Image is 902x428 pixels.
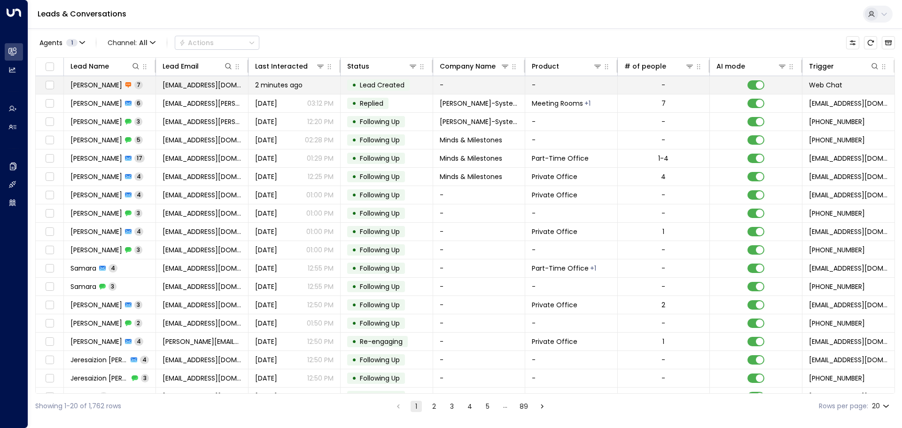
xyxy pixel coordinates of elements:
p: 01:00 PM [306,245,334,255]
div: - [661,264,665,273]
span: temlbnfl321@gmail.com [163,245,241,255]
span: lucid_tours@lucidprivateoffices.com [809,154,888,163]
span: Aug 25, 2025 [255,117,277,126]
td: - [433,204,525,222]
span: Chris Pulliam [70,99,122,108]
span: temlbnfl321@gmail.com [163,227,241,236]
div: Product [532,61,602,72]
td: - [525,241,617,259]
div: Lead Email [163,61,199,72]
span: lucid_tours@lucidprivateoffices.com [809,190,888,200]
span: 2 [134,319,142,327]
td: - [433,278,525,296]
span: kevin@kevdub.org [163,337,241,346]
button: Go to page 2 [428,401,440,412]
span: lucid_tours@lucidprivateoffices.com [809,99,888,108]
span: Toggle select row [44,98,55,109]
p: 01:29 PM [307,154,334,163]
div: … [500,401,511,412]
div: • [352,315,357,331]
span: Chris Pulliam [70,117,122,126]
p: 12:50 PM [307,355,334,365]
span: Following Up [360,135,400,145]
div: Private Office [590,264,596,273]
span: Toggle select row [44,299,55,311]
span: Toggle select row [44,336,55,348]
div: • [352,279,357,295]
span: Jeresaizion Rabon [70,374,129,383]
td: - [433,296,525,314]
div: # of people [624,61,694,72]
span: holmesdebbie342@gmail.com [163,190,241,200]
span: Toggle select row [44,153,55,164]
span: Following Up [360,300,400,310]
span: lucid_tours@lucidprivateoffices.com [809,300,888,310]
span: Toggle select row [44,244,55,256]
span: Following Up [360,172,400,181]
td: - [433,314,525,332]
span: Toggle select row [44,134,55,146]
span: Toggle select row [44,208,55,219]
button: Go to next page [537,401,548,412]
span: 3 [134,301,142,309]
div: • [352,370,357,386]
span: strieff98@outlook.com [163,282,241,291]
span: 4 [140,356,149,364]
span: 4 [109,264,117,272]
div: - [661,135,665,145]
div: • [352,242,357,258]
span: Following Up [360,117,400,126]
span: +12816029382 [809,209,865,218]
button: Actions [175,36,259,50]
div: AI mode [716,61,786,72]
span: Part-Time Office [532,154,589,163]
p: 03:12 PM [307,99,334,108]
div: - [661,374,665,383]
p: 01:50 PM [307,319,334,328]
span: rabonjer000@gmail.com [163,374,241,383]
div: 1 [662,337,664,346]
span: 3 [141,374,149,382]
span: lucid_tours@lucidprivateoffices.com [809,264,888,273]
button: Go to page 4 [464,401,475,412]
span: Toggle select row [44,281,55,293]
span: adara881@icloud.com [163,392,241,401]
span: cpulliam@smith-system.com [163,117,241,126]
span: strieff98@outlook.com [163,264,241,273]
div: 1-4 [658,154,669,163]
label: Rows per page: [819,401,868,411]
span: Carlos [70,300,122,310]
span: 1 [66,39,78,47]
span: mindsandmilestones@gmail.com [163,172,241,181]
span: mindsandmilestones@gmail.com [163,135,241,145]
span: cebarrazatr@gmail.com [163,300,241,310]
button: Agents1 [35,36,88,49]
div: - [661,80,665,90]
div: 2 [661,300,665,310]
div: • [352,114,357,130]
span: Part-Time Office [532,264,589,273]
button: Go to page 89 [518,401,530,412]
span: Private Office [532,300,577,310]
span: Aug 21, 2025 [255,172,277,181]
div: Actions [179,39,214,47]
span: +12815431709 [809,374,865,383]
p: 01:00 PM [306,227,334,236]
div: 7 [661,99,666,108]
a: Leads & Conversations [38,8,126,19]
div: Lead Name [70,61,109,72]
td: - [525,278,617,296]
span: Following Up [360,209,400,218]
span: rabonjer000@gmail.com [163,355,241,365]
p: 12:50 PM [307,337,334,346]
span: Smith-System [440,99,518,108]
span: Aug 25, 2025 [255,282,277,291]
p: 01:00 PM [306,209,334,218]
td: - [433,351,525,369]
td: - [525,76,617,94]
td: - [525,131,617,149]
span: lucid_tours@lucidprivateoffices.com [809,392,888,401]
p: 01:00 PM [306,190,334,200]
span: Lead Created [360,80,404,90]
span: 6 [134,99,143,107]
